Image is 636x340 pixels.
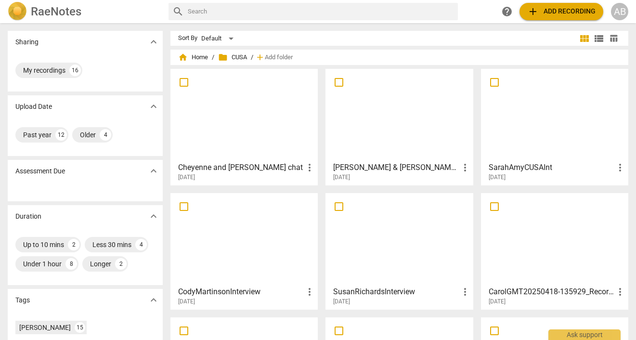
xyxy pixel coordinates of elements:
[23,240,64,249] div: Up to 10 mins
[148,165,159,177] span: expand_more
[218,52,228,62] span: folder
[8,2,161,21] a: LogoRaeNotes
[333,286,459,298] h3: SusanRichardsInterview
[148,36,159,48] span: expand_more
[19,323,71,332] div: [PERSON_NAME]
[23,65,65,75] div: My recordings
[146,293,161,307] button: Show more
[178,298,195,306] span: [DATE]
[333,162,459,173] h3: Rebecca & Amy CUSA chat
[218,52,247,62] span: CUSA
[55,129,67,141] div: 12
[75,322,85,333] div: 15
[178,173,195,182] span: [DATE]
[174,72,314,181] a: Cheyenne and [PERSON_NAME] chat[DATE]
[148,294,159,306] span: expand_more
[188,4,454,19] input: Search
[329,196,469,305] a: SusanRichardsInterview[DATE]
[15,37,39,47] p: Sharing
[614,286,626,298] span: more_vert
[23,130,52,140] div: Past year
[333,298,350,306] span: [DATE]
[548,329,621,340] div: Ask support
[333,173,350,182] span: [DATE]
[15,295,30,305] p: Tags
[592,31,606,46] button: List view
[519,3,603,20] button: Upload
[80,130,96,140] div: Older
[146,35,161,49] button: Show more
[178,52,208,62] span: Home
[23,259,62,269] div: Under 1 hour
[251,54,253,61] span: /
[459,162,471,173] span: more_vert
[178,52,188,62] span: home
[201,31,237,46] div: Default
[304,162,315,173] span: more_vert
[148,101,159,112] span: expand_more
[304,286,315,298] span: more_vert
[100,129,111,141] div: 4
[146,164,161,178] button: Show more
[501,6,513,17] span: help
[31,5,81,18] h2: RaeNotes
[489,286,614,298] h3: CarolGMT20250418-135929_Recording
[15,211,41,222] p: Duration
[527,6,596,17] span: Add recording
[577,31,592,46] button: Tile view
[65,258,77,270] div: 8
[255,52,265,62] span: add
[459,286,471,298] span: more_vert
[15,102,52,112] p: Upload Date
[148,210,159,222] span: expand_more
[484,196,625,305] a: CarolGMT20250418-135929_Recording[DATE]
[609,34,618,43] span: table_chart
[174,196,314,305] a: CodyMartinsonInterview[DATE]
[146,99,161,114] button: Show more
[146,209,161,223] button: Show more
[489,162,614,173] h3: SarahAmyCUSAInt
[606,31,621,46] button: Table view
[178,162,304,173] h3: Cheyenne and Amy CUSA chat
[69,65,81,76] div: 16
[178,35,197,42] div: Sort By
[489,173,506,182] span: [DATE]
[172,6,184,17] span: search
[68,239,79,250] div: 2
[489,298,506,306] span: [DATE]
[265,54,293,61] span: Add folder
[178,286,304,298] h3: CodyMartinsonInterview
[484,72,625,181] a: SarahAmyCUSAInt[DATE]
[212,54,214,61] span: /
[135,239,147,250] div: 4
[8,2,27,21] img: Logo
[329,72,469,181] a: [PERSON_NAME] & [PERSON_NAME] chat[DATE]
[527,6,539,17] span: add
[90,259,111,269] div: Longer
[15,166,65,176] p: Assessment Due
[593,33,605,44] span: view_list
[611,3,628,20] button: AB
[115,258,127,270] div: 2
[614,162,626,173] span: more_vert
[579,33,590,44] span: view_module
[498,3,516,20] a: Help
[92,240,131,249] div: Less 30 mins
